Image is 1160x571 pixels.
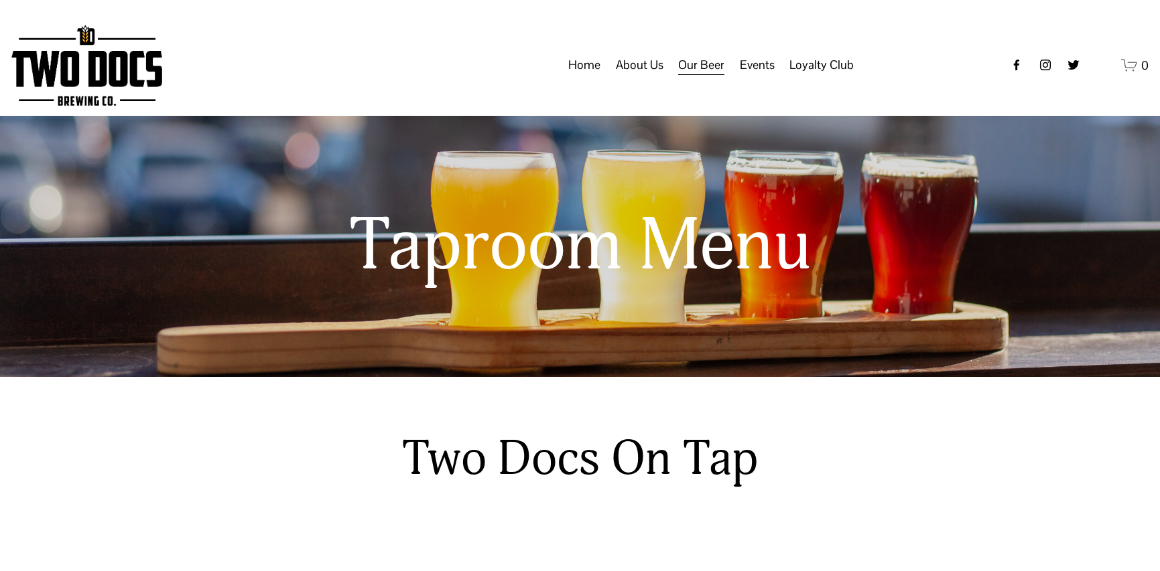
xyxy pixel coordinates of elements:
h2: Two Docs On Tap [351,430,809,489]
a: twitter-unauth [1067,58,1080,72]
a: folder dropdown [789,52,854,78]
a: folder dropdown [678,52,724,78]
a: Facebook [1010,58,1023,72]
img: Two Docs Brewing Co. [11,25,162,106]
a: instagram-unauth [1039,58,1052,72]
a: folder dropdown [616,52,663,78]
h1: Taproom Menu [229,206,932,287]
span: About Us [616,54,663,76]
span: Loyalty Club [789,54,854,76]
a: 0 items in cart [1121,57,1149,74]
span: Events [740,54,775,76]
span: 0 [1141,58,1149,73]
a: Home [568,52,600,78]
a: folder dropdown [740,52,775,78]
span: Our Beer [678,54,724,76]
